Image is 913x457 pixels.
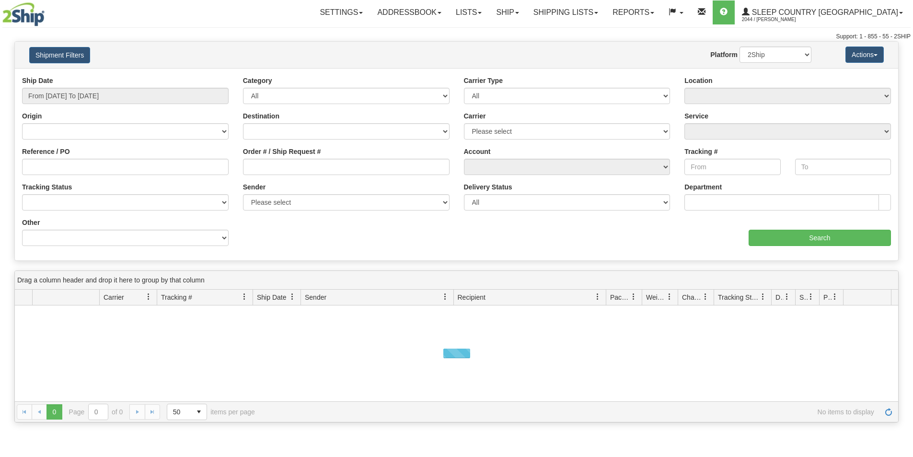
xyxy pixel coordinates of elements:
[167,404,207,420] span: Page sizes drop down
[305,293,326,302] span: Sender
[684,159,780,175] input: From
[2,33,911,41] div: Support: 1 - 855 - 55 - 2SHIP
[605,0,661,24] a: Reports
[464,111,486,121] label: Carrier
[22,111,42,121] label: Origin
[827,289,843,305] a: Pickup Status filter column settings
[881,404,896,420] a: Refresh
[22,76,53,85] label: Ship Date
[104,293,124,302] span: Carrier
[891,179,912,277] iframe: chat widget
[735,0,910,24] a: Sleep Country [GEOGRAPHIC_DATA] 2044 / [PERSON_NAME]
[173,407,185,417] span: 50
[370,0,449,24] a: Addressbook
[625,289,642,305] a: Packages filter column settings
[236,289,253,305] a: Tracking # filter column settings
[46,404,62,420] span: Page 0
[682,293,702,302] span: Charge
[29,47,90,63] button: Shipment Filters
[750,8,898,16] span: Sleep Country [GEOGRAPHIC_DATA]
[646,293,666,302] span: Weight
[22,218,40,227] label: Other
[458,293,485,302] span: Recipient
[489,0,526,24] a: Ship
[22,147,70,156] label: Reference / PO
[449,0,489,24] a: Lists
[284,289,300,305] a: Ship Date filter column settings
[661,289,678,305] a: Weight filter column settings
[589,289,606,305] a: Recipient filter column settings
[22,182,72,192] label: Tracking Status
[191,404,207,420] span: select
[243,111,279,121] label: Destination
[845,47,884,63] button: Actions
[526,0,605,24] a: Shipping lists
[15,271,898,290] div: grid grouping header
[799,293,808,302] span: Shipment Issues
[684,182,722,192] label: Department
[140,289,157,305] a: Carrier filter column settings
[464,76,503,85] label: Carrier Type
[775,293,784,302] span: Delivery Status
[243,182,266,192] label: Sender
[779,289,795,305] a: Delivery Status filter column settings
[257,293,286,302] span: Ship Date
[684,76,712,85] label: Location
[610,293,630,302] span: Packages
[684,147,717,156] label: Tracking #
[243,147,321,156] label: Order # / Ship Request #
[803,289,819,305] a: Shipment Issues filter column settings
[312,0,370,24] a: Settings
[684,111,708,121] label: Service
[742,15,814,24] span: 2044 / [PERSON_NAME]
[464,147,491,156] label: Account
[464,182,512,192] label: Delivery Status
[718,293,760,302] span: Tracking Status
[161,293,192,302] span: Tracking #
[749,230,891,246] input: Search
[697,289,714,305] a: Charge filter column settings
[2,2,45,26] img: logo2044.jpg
[243,76,272,85] label: Category
[710,50,738,59] label: Platform
[268,408,874,416] span: No items to display
[755,289,771,305] a: Tracking Status filter column settings
[437,289,453,305] a: Sender filter column settings
[795,159,891,175] input: To
[823,293,832,302] span: Pickup Status
[167,404,255,420] span: items per page
[69,404,123,420] span: Page of 0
